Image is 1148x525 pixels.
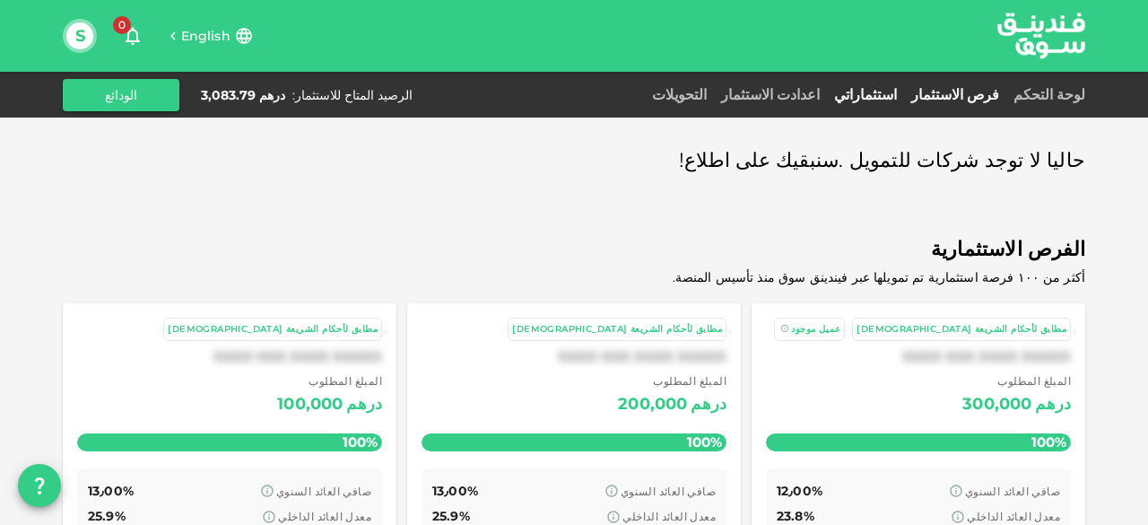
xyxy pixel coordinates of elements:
span: أكثر من ١٠٠ فرصة استثمارية تم تمويلها عبر فيندينق سوق منذ تأسيس المنصة. [673,269,1085,285]
span: المبلغ المطلوب [277,372,382,390]
span: 100% [683,429,726,455]
a: استثماراتي [827,86,904,103]
button: الودائع [63,79,179,111]
div: XXXX XXX XXXX XXXXX [77,348,382,365]
span: 13٫00% [88,483,134,499]
a: فرص الاستثمار [904,86,1006,103]
div: درهم [691,390,726,419]
a: logo [997,1,1085,70]
span: معدل العائد الداخلي [967,510,1060,523]
span: صافي العائد السنوي [621,485,716,498]
button: 0 [115,18,151,54]
div: مطابق لأحكام الشريعة [DEMOGRAPHIC_DATA] [857,322,1066,337]
span: 25.9% [88,508,126,524]
span: 0 [113,16,131,34]
span: المبلغ المطلوب [962,372,1071,390]
span: 100% [338,429,382,455]
div: مطابق لأحكام الشريعة [DEMOGRAPHIC_DATA] [168,322,378,337]
span: 100% [1027,429,1071,455]
div: 100,000 [277,390,343,419]
span: الفرص الاستثمارية [63,232,1085,267]
div: درهم [1035,390,1071,419]
a: لوحة التحكم [1006,86,1085,103]
span: 23.8% [777,508,814,524]
div: XXXX XXX XXXX XXXXX [422,348,726,365]
span: حاليا لا توجد شركات للتمويل .سنبقيك على اطلاع! [679,144,1085,179]
div: درهم [346,390,382,419]
button: S [66,22,93,49]
div: مطابق لأحكام الشريعة [DEMOGRAPHIC_DATA] [512,322,722,337]
button: question [18,464,61,507]
span: عميل موجود [791,323,840,335]
div: 300,000 [962,390,1031,419]
span: معدل العائد الداخلي [278,510,371,523]
span: 25.9% [432,508,470,524]
span: المبلغ المطلوب [618,372,726,390]
span: صافي العائد السنوي [965,485,1060,498]
span: English [181,28,230,44]
a: التحويلات [645,86,714,103]
div: XXXX XXX XXXX XXXXX [766,348,1071,365]
span: 12٫00% [777,483,822,499]
div: درهم 3,083.79 [201,86,285,104]
img: logo [974,1,1109,70]
a: اعدادت الاستثمار [714,86,827,103]
span: صافي العائد السنوي [276,485,371,498]
span: 13٫00% [432,483,478,499]
span: معدل العائد الداخلي [622,510,716,523]
div: الرصيد المتاح للاستثمار : [292,86,413,104]
div: 200,000 [618,390,687,419]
